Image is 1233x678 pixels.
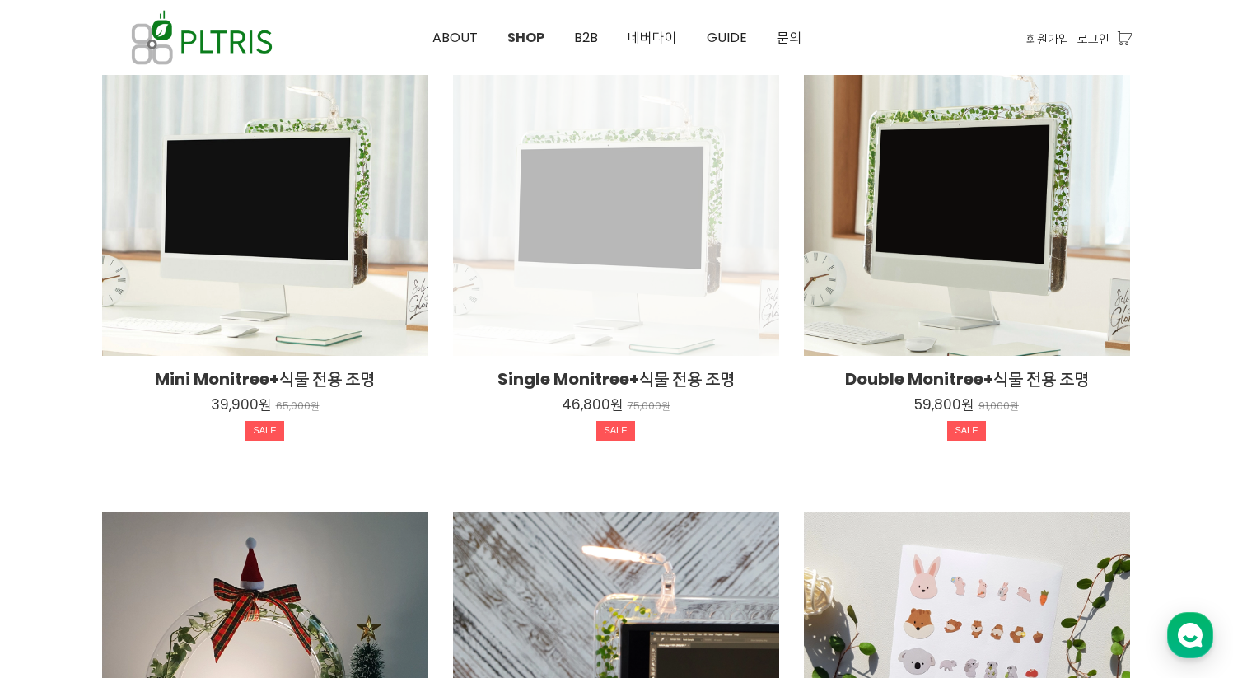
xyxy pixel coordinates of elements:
p: 59,800원 [914,395,974,414]
a: 설정 [213,522,316,563]
a: ABOUT [418,1,493,75]
h2: Mini Monitree+식물 전용 조명 [102,367,428,390]
span: 대화 [151,548,170,561]
span: B2B [574,28,598,47]
h2: Single Monitree+식물 전용 조명 [453,367,779,390]
div: SALE [245,421,283,441]
a: 네버다이 [613,1,692,75]
a: B2B [559,1,613,75]
p: 39,900원 [211,395,271,414]
p: 91,000원 [978,400,1019,413]
span: 설정 [255,547,274,560]
a: 대화 [109,522,213,563]
p: 46,800원 [562,395,623,414]
p: 65,000원 [276,400,320,413]
a: 홈 [5,522,109,563]
a: Single Monitree+식물 전용 조명 46,800원 75,000원 SALE [453,367,779,445]
a: Double Monitree+식물 전용 조명 59,800원 91,000원 SALE [804,367,1130,445]
p: 75,000원 [628,400,670,413]
span: 문의 [777,28,801,47]
span: 네버다이 [628,28,677,47]
span: ABOUT [432,28,478,47]
a: GUIDE [692,1,762,75]
div: SALE [596,421,634,441]
a: SHOP [493,1,559,75]
a: 회원가입 [1026,30,1069,48]
span: SHOP [507,28,544,47]
div: SALE [947,421,985,441]
a: 문의 [762,1,816,75]
h2: Double Monitree+식물 전용 조명 [804,367,1130,390]
a: Mini Monitree+식물 전용 조명 39,900원 65,000원 SALE [102,367,428,445]
span: 홈 [52,547,62,560]
span: GUIDE [707,28,747,47]
a: 로그인 [1077,30,1109,48]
